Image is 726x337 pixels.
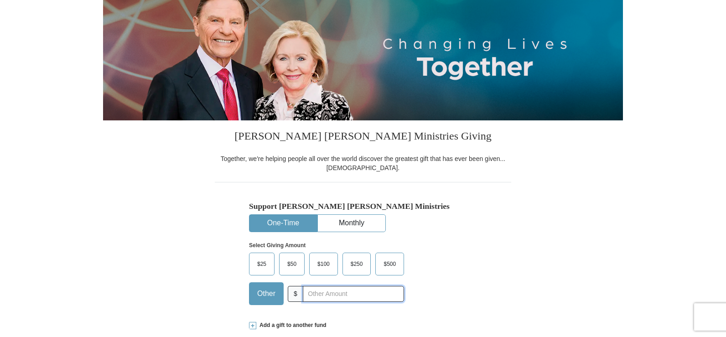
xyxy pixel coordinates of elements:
span: $100 [313,257,334,271]
input: Other Amount [303,286,404,302]
h5: Support [PERSON_NAME] [PERSON_NAME] Ministries [249,202,477,211]
div: Together, we're helping people all over the world discover the greatest gift that has ever been g... [215,154,511,172]
span: $50 [283,257,301,271]
button: One-Time [249,215,317,232]
span: $25 [253,257,271,271]
strong: Select Giving Amount [249,242,306,249]
span: $250 [346,257,368,271]
span: $500 [379,257,400,271]
span: $ [288,286,303,302]
span: Add a gift to another fund [256,321,327,329]
h3: [PERSON_NAME] [PERSON_NAME] Ministries Giving [215,120,511,154]
button: Monthly [318,215,385,232]
span: Other [253,287,280,301]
